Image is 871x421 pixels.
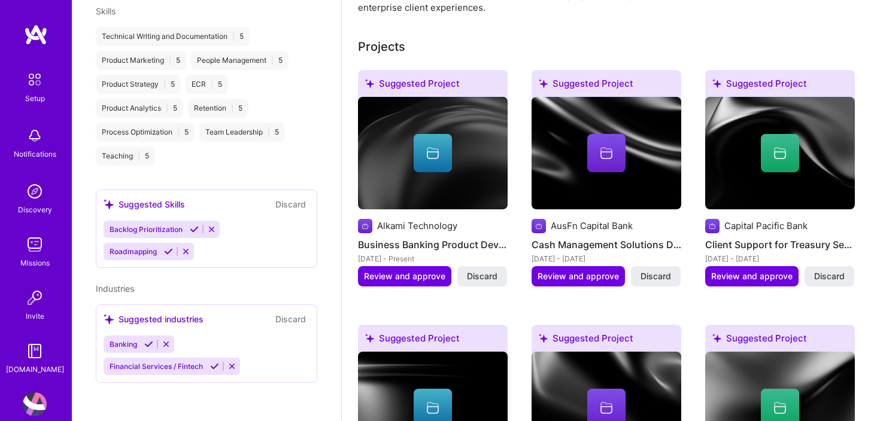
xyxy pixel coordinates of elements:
img: cover [705,97,855,209]
div: AusFn Capital Bank [551,219,633,232]
i: Reject [162,340,171,349]
span: | [177,127,180,137]
div: Product Marketing 5 [96,51,186,70]
img: Company logo [532,219,546,233]
div: Team Leadership 5 [199,123,285,142]
div: Teaching 5 [96,147,155,166]
div: Retention 5 [188,99,248,118]
img: teamwork [23,233,47,257]
span: Skills [96,6,116,16]
div: Product Strategy 5 [96,75,181,94]
div: Product Analytics 5 [96,99,183,118]
span: | [271,56,274,65]
h4: Cash Management Solutions Development [532,237,681,252]
span: Review and approve [364,270,445,282]
span: Backlog Prioritization [110,225,183,234]
img: Company logo [358,219,372,233]
img: logo [24,24,48,45]
div: Notifications [14,148,56,160]
div: Suggested industries [104,313,204,325]
div: Suggested Project [705,70,855,102]
div: Setup [25,92,45,105]
i: icon SuggestedTeams [365,79,374,88]
span: | [232,32,235,41]
img: bell [23,124,47,148]
i: Accept [144,340,153,349]
div: Suggested Project [358,325,508,356]
i: icon SuggestedTeams [104,314,114,324]
div: Capital Pacific Bank [724,219,808,232]
div: [DATE] - [DATE] [532,252,681,265]
span: | [169,56,171,65]
i: icon SuggestedTeams [365,334,374,343]
i: Accept [210,362,219,371]
i: icon SuggestedTeams [712,79,721,88]
span: | [211,80,213,89]
div: Projects [358,38,405,56]
div: Invite [26,310,44,322]
i: icon SuggestedTeams [539,334,548,343]
span: Discard [814,270,845,282]
div: Suggested Skills [104,198,185,210]
img: Company logo [705,219,720,233]
span: | [268,127,270,137]
img: setup [22,67,47,92]
img: Invite [23,286,47,310]
span: Roadmapping [110,247,157,256]
div: [DOMAIN_NAME] [6,363,64,376]
div: People Management 5 [191,51,289,70]
img: cover [358,97,508,209]
div: Alkami Technology [377,219,457,232]
i: Accept [164,247,173,256]
span: | [138,151,140,161]
span: Discard [467,270,497,282]
div: [DATE] - Present [358,252,508,265]
div: Technical Writing and Documentation 5 [96,27,250,46]
img: discovery [23,179,47,203]
div: Suggested Project [705,325,855,356]
span: Review and approve [711,270,793,282]
button: Discard [272,312,309,326]
div: Add projects you've worked on [358,38,405,56]
span: Banking [110,340,137,349]
i: icon SuggestedTeams [539,79,548,88]
i: icon SuggestedTeams [104,199,114,209]
div: Suggested Project [532,325,681,356]
div: Process Optimization 5 [96,123,195,142]
div: Discovery [18,203,52,216]
i: Reject [227,362,236,371]
h4: Client Support for Treasury Services [705,237,855,252]
div: Missions [20,257,50,269]
div: Suggested Project [358,70,508,102]
span: Discard [641,270,671,282]
img: User Avatar [23,392,47,416]
h4: Business Banking Product Development [358,237,508,252]
button: Discard [272,197,309,211]
span: Financial Services / Fintech [110,362,203,371]
i: icon SuggestedTeams [712,334,721,343]
i: Reject [207,225,216,234]
span: Industries [96,283,134,294]
div: [DATE] - [DATE] [705,252,855,265]
div: ECR 5 [186,75,228,94]
i: Accept [190,225,199,234]
span: | [231,103,233,113]
img: cover [532,97,681,209]
div: Suggested Project [532,70,681,102]
i: Reject [181,247,190,256]
img: guide book [23,339,47,363]
span: | [166,103,168,113]
span: | [163,80,166,89]
span: Review and approve [538,270,619,282]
